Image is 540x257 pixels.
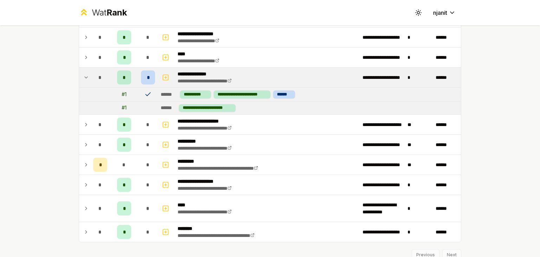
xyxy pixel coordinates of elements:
div: # 1 [122,104,127,111]
a: WatRank [79,7,127,18]
span: njanit [433,8,447,17]
div: # 1 [122,91,127,98]
div: Wat [92,7,127,18]
span: Rank [107,7,127,18]
button: njanit [427,6,461,19]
